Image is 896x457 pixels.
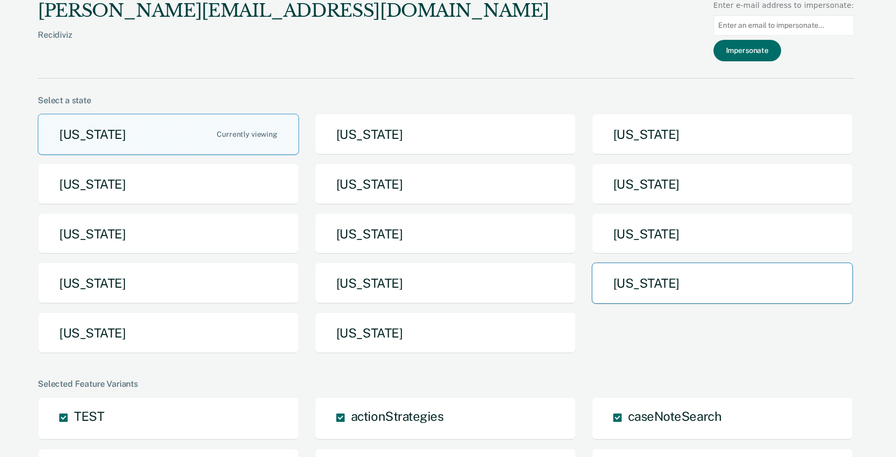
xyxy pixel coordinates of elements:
button: Impersonate [713,40,781,61]
div: Recidiviz [38,30,549,57]
button: [US_STATE] [592,263,853,304]
button: [US_STATE] [592,164,853,205]
button: [US_STATE] [38,164,299,205]
span: caseNoteSearch [628,409,721,423]
button: [US_STATE] [315,164,576,205]
button: [US_STATE] [315,263,576,304]
button: [US_STATE] [38,263,299,304]
button: [US_STATE] [38,312,299,354]
span: actionStrategies [351,409,443,423]
button: [US_STATE] [315,312,576,354]
input: Enter an email to impersonate... [713,15,854,36]
button: [US_STATE] [592,114,853,155]
div: Selected Feature Variants [38,379,854,389]
button: [US_STATE] [592,213,853,255]
span: TEST [74,409,104,423]
button: [US_STATE] [38,114,299,155]
button: [US_STATE] [315,114,576,155]
button: [US_STATE] [38,213,299,255]
div: Select a state [38,95,854,105]
button: [US_STATE] [315,213,576,255]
